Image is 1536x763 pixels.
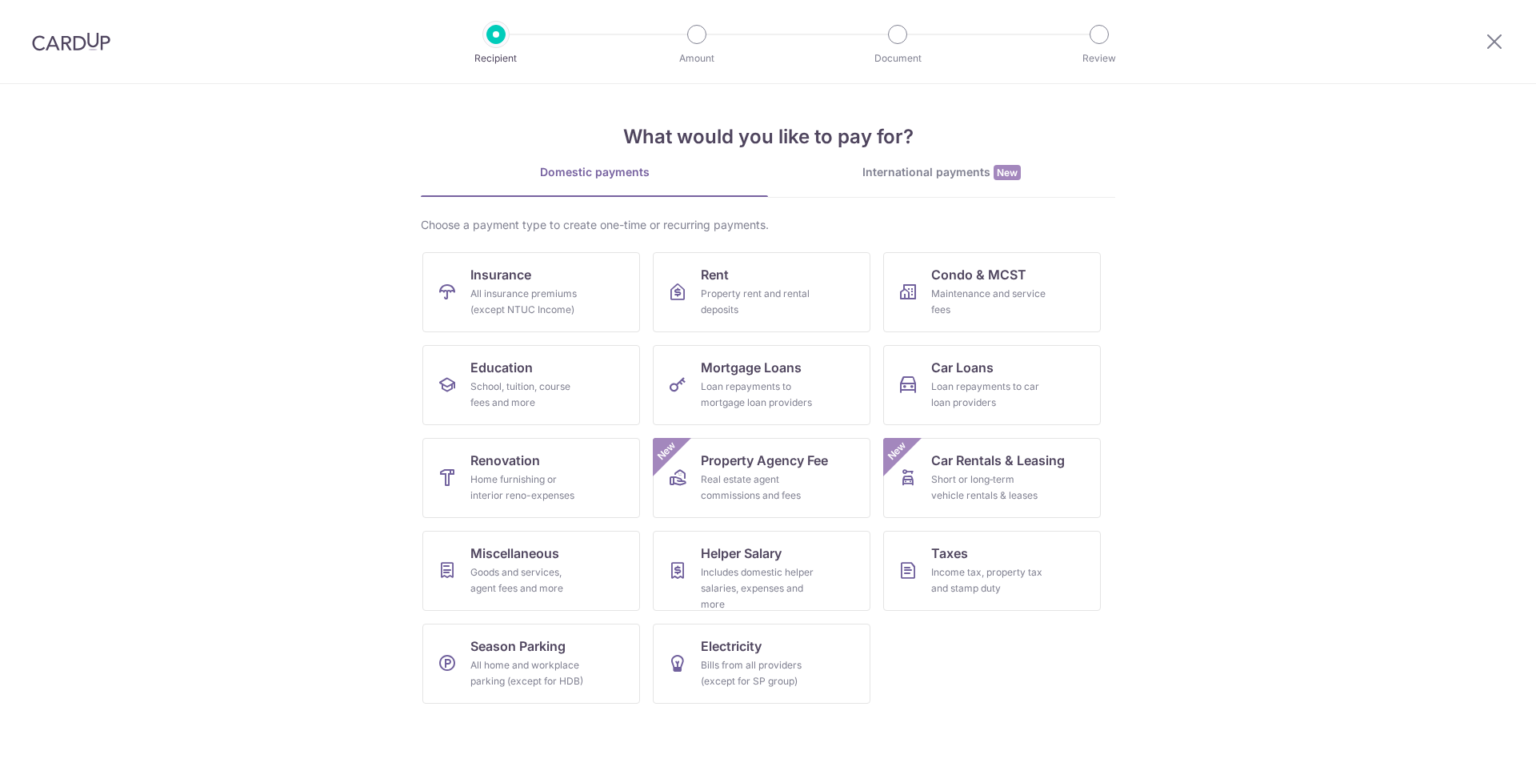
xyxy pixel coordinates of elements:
[838,50,957,66] p: Document
[653,438,870,518] a: Property Agency FeeReal estate agent commissions and feesNew
[701,657,816,689] div: Bills from all providers (except for SP group)
[931,564,1046,596] div: Income tax, property tax and stamp duty
[437,50,555,66] p: Recipient
[1040,50,1158,66] p: Review
[421,122,1115,151] h4: What would you like to pay for?
[422,345,640,425] a: EducationSchool, tuition, course fees and more
[470,451,540,470] span: Renovation
[470,472,586,504] div: Home furnishing or interior reno-expenses
[422,252,640,332] a: InsuranceAll insurance premiums (except NTUC Income)
[931,451,1065,470] span: Car Rentals & Leasing
[931,544,968,563] span: Taxes
[470,286,586,318] div: All insurance premiums (except NTUC Income)
[701,286,816,318] div: Property rent and rental deposits
[470,637,566,656] span: Season Parking
[931,358,994,377] span: Car Loans
[421,164,768,180] div: Domestic payments
[883,252,1101,332] a: Condo & MCSTMaintenance and service fees
[883,531,1101,611] a: TaxesIncome tax, property tax and stamp duty
[470,564,586,596] div: Goods and services, agent fees and more
[422,531,640,611] a: MiscellaneousGoods and services, agent fees and more
[653,624,870,704] a: ElectricityBills from all providers (except for SP group)
[884,438,910,464] span: New
[931,379,1046,411] div: Loan repayments to car loan providers
[994,165,1021,180] span: New
[1434,715,1520,755] iframe: Opens a widget where you can find more information
[701,358,802,377] span: Mortgage Loans
[470,265,531,284] span: Insurance
[470,358,533,377] span: Education
[32,32,110,51] img: CardUp
[470,379,586,411] div: School, tuition, course fees and more
[931,472,1046,504] div: Short or long‑term vehicle rentals & leases
[421,217,1115,233] div: Choose a payment type to create one-time or recurring payments.
[638,50,756,66] p: Amount
[931,286,1046,318] div: Maintenance and service fees
[654,438,680,464] span: New
[883,345,1101,425] a: Car LoansLoan repayments to car loan providers
[701,379,816,411] div: Loan repayments to mortgage loan providers
[653,531,870,611] a: Helper SalaryIncludes domestic helper salaries, expenses and more
[701,564,816,612] div: Includes domestic helper salaries, expenses and more
[701,637,762,656] span: Electricity
[470,544,559,563] span: Miscellaneous
[653,345,870,425] a: Mortgage LoansLoan repayments to mortgage loan providers
[701,472,816,504] div: Real estate agent commissions and fees
[701,544,782,563] span: Helper Salary
[470,657,586,689] div: All home and workplace parking (except for HDB)
[422,438,640,518] a: RenovationHome furnishing or interior reno-expenses
[701,451,828,470] span: Property Agency Fee
[701,265,729,284] span: Rent
[768,164,1115,181] div: International payments
[653,252,870,332] a: RentProperty rent and rental deposits
[883,438,1101,518] a: Car Rentals & LeasingShort or long‑term vehicle rentals & leasesNew
[422,624,640,704] a: Season ParkingAll home and workplace parking (except for HDB)
[931,265,1026,284] span: Condo & MCST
